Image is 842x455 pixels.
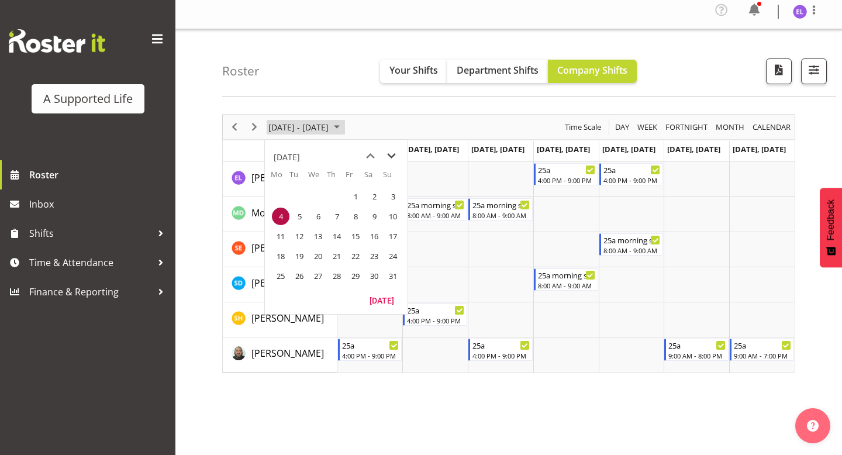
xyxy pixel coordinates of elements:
[346,169,364,187] th: Fr
[328,267,346,285] span: Thursday, August 28, 2025
[337,162,795,373] table: Timeline Week of August 4, 2025
[538,164,595,175] div: 25a
[222,114,795,373] div: Timeline Week of August 4, 2025
[251,312,324,325] span: [PERSON_NAME]
[472,339,530,351] div: 25a
[328,247,346,265] span: Thursday, August 21, 2025
[9,29,105,53] img: Rosterit website logo
[614,120,630,135] span: Day
[222,64,260,78] h4: Roster
[636,120,658,135] span: Week
[29,195,170,213] span: Inbox
[468,339,533,361] div: Tim Siaki"s event - 25a Begin From Wednesday, August 6, 2025 at 4:00:00 PM GMT+12:00 Ends At Wedn...
[403,304,467,326] div: Skylah Hansen"s event - 25a Begin From Tuesday, August 5, 2025 at 4:00:00 PM GMT+12:00 Ends At Tu...
[347,208,364,225] span: Friday, August 8, 2025
[447,60,548,83] button: Department Shifts
[751,120,793,135] button: Month
[347,188,364,205] span: Friday, August 1, 2025
[407,316,464,325] div: 4:00 PM - 9:00 PM
[267,120,345,135] button: August 04 - 10, 2025
[599,163,664,185] div: Elise Loh"s event - 25a Begin From Friday, August 8, 2025 at 4:00:00 PM GMT+12:00 Ends At Friday,...
[291,208,308,225] span: Tuesday, August 5, 2025
[636,120,660,135] button: Timeline Week
[715,120,746,135] span: Month
[309,267,327,285] span: Wednesday, August 27, 2025
[289,169,308,187] th: Tu
[538,269,595,281] div: 25a morning supports
[227,120,243,135] button: Previous
[365,208,383,225] span: Saturday, August 9, 2025
[603,234,661,246] div: 25a morning supports
[365,227,383,245] span: Saturday, August 16, 2025
[309,208,327,225] span: Wednesday, August 6, 2025
[664,120,710,135] button: Fortnight
[548,60,637,83] button: Company Shifts
[251,277,324,289] span: [PERSON_NAME]
[225,115,244,139] div: Previous
[223,232,337,267] td: Saskia Eckloff resource
[389,64,438,77] span: Your Shifts
[271,206,289,226] td: Monday, August 4, 2025
[793,5,807,19] img: elise-loh5844.jpg
[668,351,726,360] div: 9:00 AM - 8:00 PM
[272,208,289,225] span: Monday, August 4, 2025
[471,144,524,154] span: [DATE], [DATE]
[534,268,598,291] div: Skylah Davidson"s event - 25a morning supports Begin From Thursday, August 7, 2025 at 8:00:00 AM ...
[223,302,337,337] td: Skylah Hansen resource
[272,227,289,245] span: Monday, August 11, 2025
[538,175,595,185] div: 4:00 PM - 9:00 PM
[384,247,402,265] span: Sunday, August 24, 2025
[274,146,300,169] div: title
[472,351,530,360] div: 4:00 PM - 9:00 PM
[384,227,402,245] span: Sunday, August 17, 2025
[730,339,794,361] div: Tim Siaki"s event - 25a Begin From Sunday, August 10, 2025 at 9:00:00 AM GMT+12:00 Ends At Sunday...
[714,120,747,135] button: Timeline Month
[223,337,337,373] td: Tim Siaki resource
[381,146,402,167] button: next month
[603,175,661,185] div: 4:00 PM - 9:00 PM
[43,90,133,108] div: A Supported Life
[364,169,383,187] th: Sa
[826,199,836,240] span: Feedback
[603,164,661,175] div: 25a
[365,188,383,205] span: Saturday, August 2, 2025
[820,188,842,267] button: Feedback - Show survey
[407,211,464,220] div: 8:00 AM - 9:00 AM
[468,198,533,220] div: Monet Diprose"s event - 25a morning supports Begin From Wednesday, August 6, 2025 at 8:00:00 AM G...
[407,304,464,316] div: 25a
[365,247,383,265] span: Saturday, August 23, 2025
[342,339,399,351] div: 25a
[557,64,627,77] span: Company Shifts
[272,247,289,265] span: Monday, August 18, 2025
[29,254,152,271] span: Time & Attendance
[602,144,655,154] span: [DATE], [DATE]
[667,144,720,154] span: [DATE], [DATE]
[223,267,337,302] td: Skylah Davidson resource
[384,188,402,205] span: Sunday, August 3, 2025
[362,292,402,308] button: Today
[564,120,602,135] span: Time Scale
[327,169,346,187] th: Th
[251,276,324,290] a: [PERSON_NAME]
[751,120,792,135] span: calendar
[807,420,819,432] img: help-xxl-2.png
[291,267,308,285] span: Tuesday, August 26, 2025
[664,339,729,361] div: Tim Siaki"s event - 25a Begin From Saturday, August 9, 2025 at 9:00:00 AM GMT+12:00 Ends At Satur...
[347,227,364,245] span: Friday, August 15, 2025
[537,144,590,154] span: [DATE], [DATE]
[271,169,289,187] th: Mo
[472,199,530,211] div: 25a morning supports
[291,227,308,245] span: Tuesday, August 12, 2025
[251,206,318,219] span: Monet Diprose
[733,144,786,154] span: [DATE], [DATE]
[338,339,402,361] div: Tim Siaki"s event - 25a Begin From Monday, August 4, 2025 at 4:00:00 PM GMT+12:00 Ends At Monday,...
[472,211,530,220] div: 8:00 AM - 9:00 AM
[603,246,661,255] div: 8:00 AM - 9:00 AM
[223,197,337,232] td: Monet Diprose resource
[223,162,337,197] td: Elise Loh resource
[244,115,264,139] div: Next
[384,267,402,285] span: Sunday, August 31, 2025
[383,169,402,187] th: Su
[251,206,318,220] a: Monet Diprose
[251,347,324,360] span: [PERSON_NAME]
